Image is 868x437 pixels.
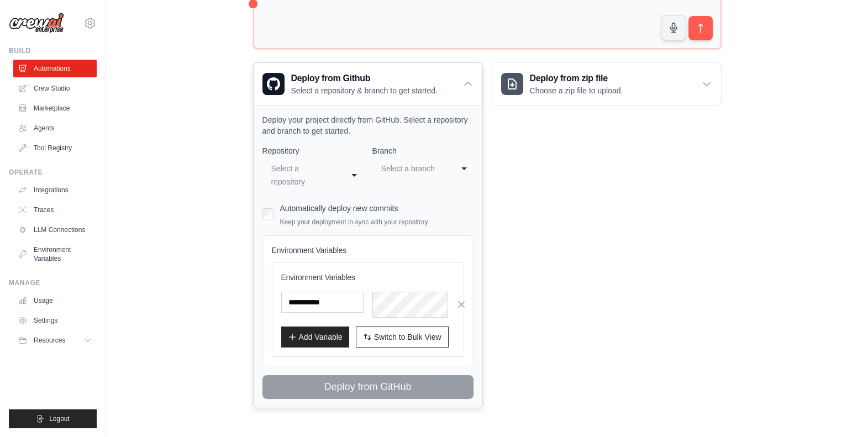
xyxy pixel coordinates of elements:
[271,162,333,188] div: Select a repository
[280,218,428,227] p: Keep your deployment in sync with your repository
[374,331,441,343] span: Switch to Bulk View
[281,327,349,348] button: Add Variable
[530,72,623,85] h3: Deploy from zip file
[262,114,474,136] p: Deploy your project directly from GitHub. Select a repository and branch to get started.
[372,145,474,156] label: Branch
[530,85,623,96] p: Choose a zip file to upload.
[13,331,97,349] button: Resources
[13,139,97,157] a: Tool Registry
[34,336,65,345] span: Resources
[9,46,97,55] div: Build
[13,60,97,77] a: Automations
[262,375,474,399] button: Deploy from GitHub
[13,119,97,137] a: Agents
[356,327,449,348] button: Switch to Bulk View
[272,245,464,256] h4: Environment Variables
[13,201,97,219] a: Traces
[291,85,438,96] p: Select a repository & branch to get started.
[13,241,97,267] a: Environment Variables
[13,221,97,239] a: LLM Connections
[291,72,438,85] h3: Deploy from Github
[9,168,97,177] div: Operate
[9,278,97,287] div: Manage
[49,414,70,423] span: Logout
[262,145,364,156] label: Repository
[13,292,97,309] a: Usage
[9,409,97,428] button: Logout
[13,80,97,97] a: Crew Studio
[9,13,64,34] img: Logo
[281,272,455,283] h3: Environment Variables
[13,181,97,199] a: Integrations
[13,99,97,117] a: Marketplace
[280,204,398,213] label: Automatically deploy new commits
[13,312,97,329] a: Settings
[381,162,443,175] div: Select a branch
